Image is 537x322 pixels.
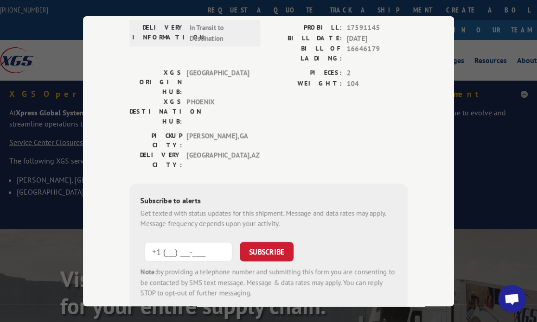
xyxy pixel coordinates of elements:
input: Phone Number [144,242,232,261]
span: 2 [346,68,408,78]
span: 16646179 [346,44,408,63]
label: DELIVERY CITY: [129,150,182,170]
span: 17591145 [346,23,408,33]
span: [GEOGRAPHIC_DATA] , AZ [186,150,249,170]
label: XGS DESTINATION HUB: [129,97,182,126]
span: [PERSON_NAME] , GA [186,131,249,150]
div: by providing a telephone number and submitting this form you are consenting to be contacted by SM... [141,267,396,298]
button: SUBSCRIBE [240,242,294,261]
label: PICKUP CITY: [129,131,182,150]
label: BILL DATE: [268,33,342,44]
label: DELIVERY INFORMATION: [132,23,185,44]
label: XGS ORIGIN HUB: [129,68,182,97]
div: Get texted with status updates for this shipment. Message and data rates may apply. Message frequ... [141,208,396,229]
a: Open chat [498,285,526,313]
span: [GEOGRAPHIC_DATA] [186,68,249,97]
span: 104 [346,78,408,88]
span: In Transit to Destination [189,23,252,44]
strong: Note: [141,267,157,276]
label: BILL OF LADING: [268,44,342,63]
div: Subscribe to alerts [141,195,396,208]
span: PHOENIX [186,97,249,126]
label: WEIGHT: [268,78,342,88]
label: PIECES: [268,68,342,78]
label: PROBILL: [268,23,342,33]
span: [DATE] [346,33,408,44]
